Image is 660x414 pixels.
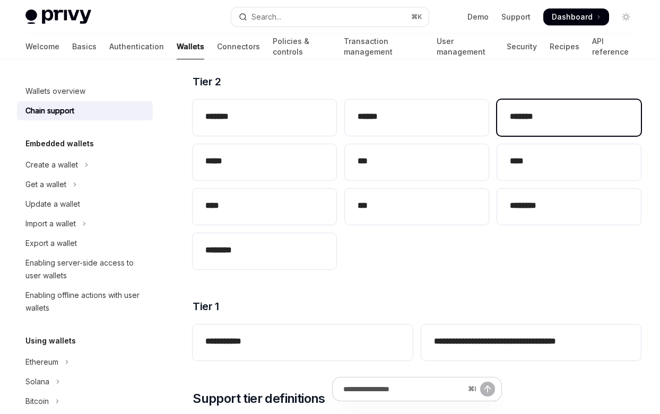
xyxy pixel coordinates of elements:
[25,10,91,24] img: light logo
[217,34,260,59] a: Connectors
[25,395,49,408] div: Bitcoin
[17,286,153,318] a: Enabling offline actions with user wallets
[543,8,609,25] a: Dashboard
[17,353,153,372] button: Toggle Ethereum section
[17,175,153,194] button: Toggle Get a wallet section
[25,158,78,171] div: Create a wallet
[17,82,153,101] a: Wallets overview
[17,155,153,174] button: Toggle Create a wallet section
[501,12,531,22] a: Support
[251,11,281,23] div: Search...
[17,392,153,411] button: Toggle Bitcoin section
[25,257,146,282] div: Enabling server-side access to user wallets
[25,217,76,230] div: Import a wallet
[411,13,422,21] span: ⌘ K
[17,214,153,233] button: Toggle Import a wallet section
[25,375,49,388] div: Solana
[25,198,80,210] div: Update a wallet
[17,234,153,253] a: Export a wallet
[25,289,146,314] div: Enabling offline actions with user wallets
[25,34,59,59] a: Welcome
[72,34,97,59] a: Basics
[25,178,66,191] div: Get a wallet
[437,34,494,59] a: User management
[25,334,76,347] h5: Using wallets
[25,85,85,98] div: Wallets overview
[177,34,204,59] a: Wallets
[17,195,153,214] a: Update a wallet
[507,34,537,59] a: Security
[273,34,331,59] a: Policies & controls
[25,356,58,368] div: Ethereum
[344,34,424,59] a: Transaction management
[17,101,153,120] a: Chain support
[25,137,94,150] h5: Embedded wallets
[25,104,74,117] div: Chain support
[592,34,635,59] a: API reference
[17,253,153,285] a: Enabling server-side access to user wallets
[193,299,219,314] span: Tier 1
[550,34,579,59] a: Recipes
[467,12,489,22] a: Demo
[193,74,221,89] span: Tier 2
[109,34,164,59] a: Authentication
[25,237,77,250] div: Export a wallet
[480,382,495,397] button: Send message
[618,8,635,25] button: Toggle dark mode
[231,7,429,27] button: Open search
[343,377,464,401] input: Ask a question...
[552,12,593,22] span: Dashboard
[17,372,153,391] button: Toggle Solana section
